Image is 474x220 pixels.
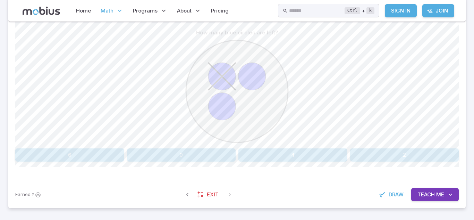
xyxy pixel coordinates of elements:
a: Home [74,3,93,19]
button: 0 [127,148,236,162]
span: On Latest Question [223,188,236,201]
button: TeachMe [411,188,459,201]
kbd: k [366,7,374,14]
button: 6 [15,148,124,162]
a: Join [422,4,454,17]
span: Me [436,191,444,198]
span: Math [101,7,113,15]
span: Programs [133,7,158,15]
span: Teach [417,191,435,198]
button: 4 [238,148,347,162]
button: 2 [350,148,459,162]
span: Exit [207,191,219,198]
span: Previous Question [181,188,194,201]
span: ? [32,191,34,198]
kbd: Ctrl [345,7,360,14]
span: About [177,7,192,15]
a: Pricing [209,3,231,19]
div: + [345,7,374,15]
p: Sign In to earn Mobius dollars [15,191,42,198]
button: Draw [375,188,408,201]
span: Earned [15,191,31,198]
a: Exit [194,188,223,201]
span: Draw [389,191,404,198]
p: How many blue circles are left? [196,29,278,36]
a: Sign In [385,4,417,17]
